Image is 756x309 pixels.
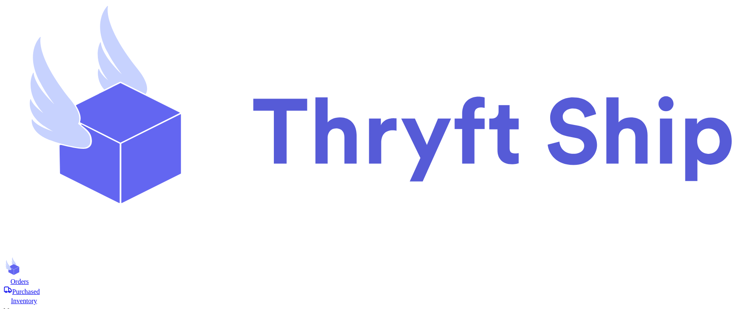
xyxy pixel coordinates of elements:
[3,286,753,296] a: Purchased
[3,277,753,286] a: Orders
[11,297,37,304] span: Inventory
[10,278,29,285] span: Orders
[3,296,753,305] a: Inventory
[12,288,40,295] span: Purchased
